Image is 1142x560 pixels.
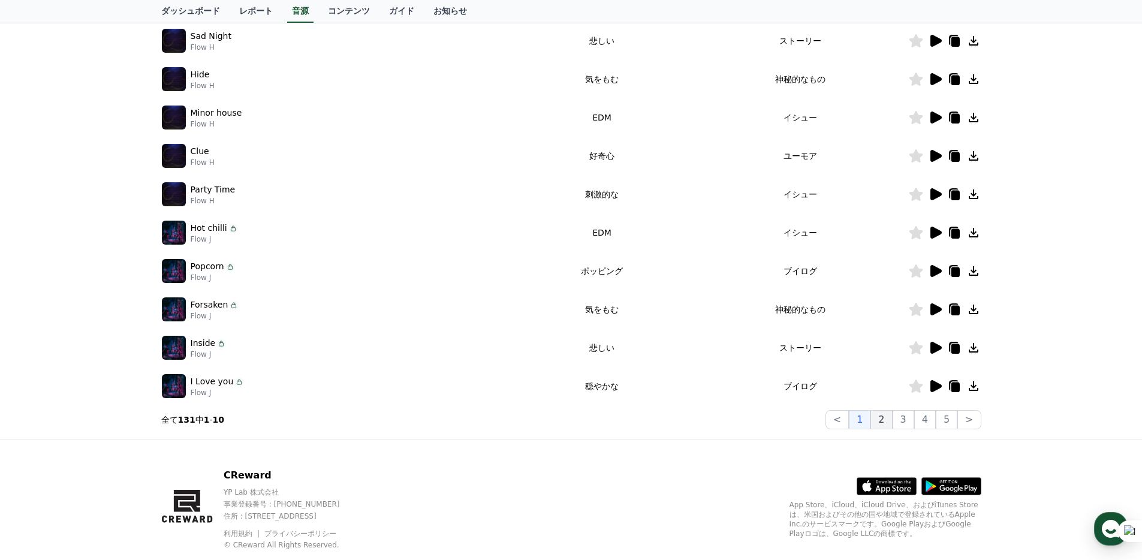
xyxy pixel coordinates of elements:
img: music [162,259,186,283]
p: Forsaken [191,299,228,311]
button: 4 [914,410,936,429]
p: Flow H [191,81,215,91]
p: Popcorn [191,260,224,273]
td: 穏やかな [511,367,692,405]
td: 悲しい [511,22,692,60]
td: 気をもむ [511,290,692,329]
span: Home [31,398,52,408]
td: EDM [511,213,692,252]
p: Clue [191,145,209,158]
strong: 1 [204,415,210,424]
img: music [162,144,186,168]
td: 気をもむ [511,60,692,98]
p: App Store、iCloud、iCloud Drive、およびiTunes Storeは、米国およびその他の国や地域で登録されているApple Inc.のサービスマークです。Google P... [790,500,981,538]
p: Flow H [191,158,215,167]
span: Messages [100,399,135,408]
p: Flow J [191,273,235,282]
p: 事業登録番号 : [PHONE_NUMBER] [224,499,363,509]
p: Flow H [191,119,242,129]
p: Hot chilli [191,222,227,234]
td: 好奇心 [511,137,692,175]
a: Messages [79,380,155,410]
button: > [957,410,981,429]
button: 3 [893,410,914,429]
img: music [162,182,186,206]
button: 1 [849,410,870,429]
img: music [162,374,186,398]
img: music [162,221,186,245]
p: Party Time [191,183,236,196]
p: Flow H [191,196,236,206]
p: 全て 中 - [161,414,225,426]
span: Settings [177,398,207,408]
p: Flow J [191,388,245,398]
a: Home [4,380,79,410]
button: 5 [936,410,957,429]
td: 神秘的なもの [692,60,908,98]
td: イシュー [692,98,908,137]
td: イシュー [692,213,908,252]
td: ブイログ [692,252,908,290]
td: ブイログ [692,367,908,405]
img: music [162,336,186,360]
a: プライバシーポリシー [264,529,336,538]
a: 利用規約 [224,529,261,538]
button: 2 [870,410,892,429]
strong: 10 [213,415,224,424]
td: EDM [511,98,692,137]
p: Sad Night [191,30,231,43]
strong: 131 [178,415,195,424]
img: music [162,67,186,91]
p: © CReward All Rights Reserved. [224,540,363,550]
p: YP Lab 株式会社 [224,487,363,497]
p: Hide [191,68,210,81]
p: 住所 : [STREET_ADDRESS] [224,511,363,521]
td: ストーリー [692,329,908,367]
p: Flow J [191,311,239,321]
td: ユーモア [692,137,908,175]
img: music [162,106,186,130]
p: Flow J [191,350,227,359]
button: < [825,410,849,429]
p: Flow J [191,234,238,244]
td: ポッピング [511,252,692,290]
p: Minor house [191,107,242,119]
p: CReward [224,468,363,483]
td: 神秘的なもの [692,290,908,329]
img: music [162,29,186,53]
td: 悲しい [511,329,692,367]
td: イシュー [692,175,908,213]
a: Settings [155,380,230,410]
img: music [162,297,186,321]
td: 刺激的な [511,175,692,213]
p: I Love you [191,375,234,388]
p: Flow H [191,43,231,52]
p: Inside [191,337,216,350]
td: ストーリー [692,22,908,60]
